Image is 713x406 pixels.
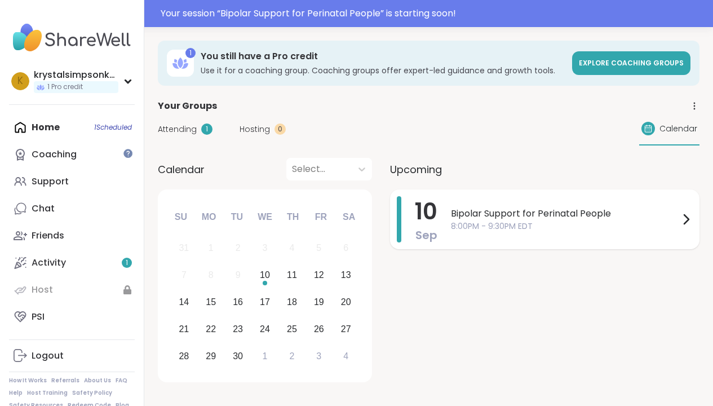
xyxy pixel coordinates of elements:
div: 22 [206,321,216,337]
div: Choose Wednesday, October 1st, 2025 [253,344,277,368]
div: Choose Sunday, September 28th, 2025 [172,344,196,368]
div: 30 [233,348,243,364]
a: Safety Policy [72,389,112,397]
div: 4 [289,240,294,255]
div: Choose Friday, September 12th, 2025 [307,263,331,288]
span: 10 [415,196,437,227]
div: Choose Wednesday, September 24th, 2025 [253,317,277,341]
div: 27 [341,321,351,337]
div: Not available Saturday, September 6th, 2025 [334,236,358,261]
span: Hosting [240,123,270,135]
a: Help [9,389,23,397]
div: 28 [179,348,189,364]
div: 19 [314,294,324,310]
div: Tu [224,205,249,230]
a: Referrals [51,377,79,385]
div: Not available Thursday, September 4th, 2025 [280,236,304,261]
div: Choose Saturday, October 4th, 2025 [334,344,358,368]
div: Coaching [32,148,77,161]
div: Choose Saturday, September 20th, 2025 [334,290,358,315]
div: Not available Monday, September 1st, 2025 [199,236,223,261]
div: Sa [336,205,361,230]
span: Attending [158,123,197,135]
div: Th [281,205,305,230]
a: How It Works [9,377,47,385]
a: Chat [9,195,135,222]
a: Coaching [9,141,135,168]
div: Choose Saturday, September 27th, 2025 [334,317,358,341]
div: Choose Monday, September 22nd, 2025 [199,317,223,341]
div: 6 [343,240,348,255]
div: 31 [179,240,189,255]
div: 16 [233,294,243,310]
span: 1 [126,258,128,268]
span: k [17,74,23,89]
div: 12 [314,267,324,283]
a: Activity1 [9,249,135,276]
div: 9 [236,267,241,283]
div: 25 [287,321,297,337]
div: Choose Thursday, September 25th, 2025 [280,317,304,341]
span: Calendar [158,162,205,177]
div: 18 [287,294,297,310]
div: Choose Saturday, September 13th, 2025 [334,263,358,288]
div: Not available Friday, September 5th, 2025 [307,236,331,261]
div: Not available Sunday, August 31st, 2025 [172,236,196,261]
div: 4 [343,348,348,364]
div: Choose Friday, October 3rd, 2025 [307,344,331,368]
div: 14 [179,294,189,310]
div: 13 [341,267,351,283]
div: 17 [260,294,270,310]
div: Not available Monday, September 8th, 2025 [199,263,223,288]
div: Choose Friday, September 26th, 2025 [307,317,331,341]
div: Activity [32,257,66,269]
div: Choose Sunday, September 21st, 2025 [172,317,196,341]
div: We [253,205,277,230]
div: 15 [206,294,216,310]
div: month 2025-09 [170,235,359,369]
a: Friends [9,222,135,249]
div: 1 [263,348,268,364]
a: Host [9,276,135,303]
div: 24 [260,321,270,337]
a: Explore Coaching Groups [572,51,690,75]
div: Not available Tuesday, September 9th, 2025 [226,263,250,288]
span: Upcoming [390,162,442,177]
div: Friends [32,230,64,242]
img: ShareWell Nav Logo [9,18,135,58]
div: Chat [32,202,55,215]
div: Support [32,175,69,188]
div: Choose Wednesday, September 10th, 2025 [253,263,277,288]
div: Choose Friday, September 19th, 2025 [307,290,331,315]
div: 7 [181,267,187,283]
div: Choose Wednesday, September 17th, 2025 [253,290,277,315]
div: 23 [233,321,243,337]
div: 11 [287,267,297,283]
div: Logout [32,350,64,362]
h3: You still have a Pro credit [201,50,565,63]
div: Choose Thursday, September 11th, 2025 [280,263,304,288]
div: Choose Thursday, September 18th, 2025 [280,290,304,315]
span: Bipolar Support for Perinatal People [451,207,679,220]
div: Fr [308,205,333,230]
a: FAQ [116,377,127,385]
a: PSI [9,303,135,330]
div: 21 [179,321,189,337]
a: Support [9,168,135,195]
div: Choose Monday, September 29th, 2025 [199,344,223,368]
div: Not available Tuesday, September 2nd, 2025 [226,236,250,261]
div: Host [32,284,53,296]
div: 8 [209,267,214,283]
div: 3 [263,240,268,255]
div: Not available Sunday, September 7th, 2025 [172,263,196,288]
div: Not available Wednesday, September 3rd, 2025 [253,236,277,261]
span: Sep [415,227,437,243]
div: 10 [260,267,270,283]
span: 8:00PM - 9:30PM EDT [451,220,679,232]
div: krystalsimpsonks30 [34,69,118,81]
div: 1 [201,123,212,135]
div: 3 [316,348,321,364]
a: About Us [84,377,111,385]
div: 29 [206,348,216,364]
span: 1 Pro credit [47,82,83,92]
